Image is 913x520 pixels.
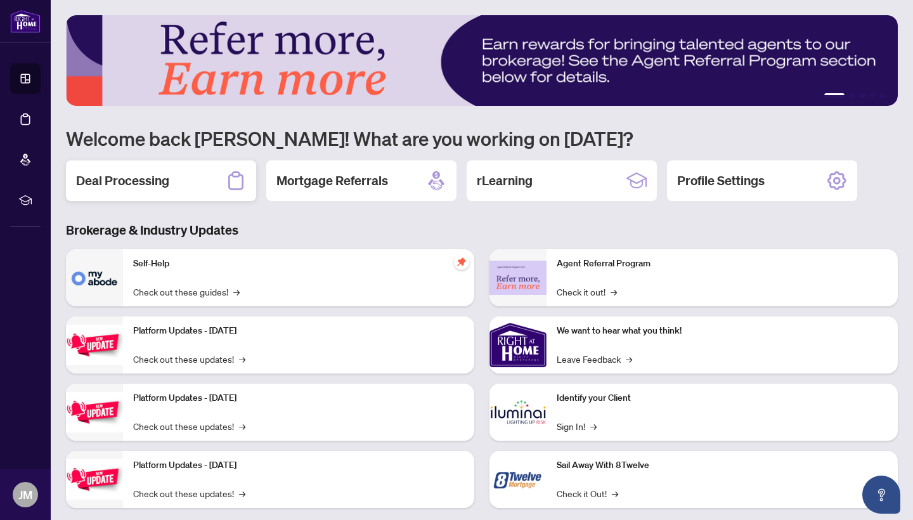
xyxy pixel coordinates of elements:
[66,221,898,239] h3: Brokerage & Industry Updates
[133,257,464,271] p: Self-Help
[133,352,245,366] a: Check out these updates!→
[66,249,123,306] img: Self-Help
[239,419,245,433] span: →
[862,476,900,514] button: Open asap
[66,325,123,365] img: Platform Updates - July 21, 2025
[233,285,240,299] span: →
[133,391,464,405] p: Platform Updates - [DATE]
[557,486,618,500] a: Check it Out!→
[557,419,597,433] a: Sign In!→
[66,392,123,432] img: Platform Updates - July 8, 2025
[677,172,765,190] h2: Profile Settings
[76,172,169,190] h2: Deal Processing
[489,261,547,296] img: Agent Referral Program
[18,486,32,504] span: JM
[489,316,547,374] img: We want to hear what you think!
[133,285,240,299] a: Check out these guides!→
[557,458,888,472] p: Sail Away With 8Twelve
[557,324,888,338] p: We want to hear what you think!
[557,285,617,299] a: Check it out!→
[860,93,865,98] button: 3
[454,254,469,270] span: pushpin
[880,93,885,98] button: 5
[66,459,123,499] img: Platform Updates - June 23, 2025
[276,172,388,190] h2: Mortgage Referrals
[850,93,855,98] button: 2
[557,352,632,366] a: Leave Feedback→
[870,93,875,98] button: 4
[557,257,888,271] p: Agent Referral Program
[133,419,245,433] a: Check out these updates!→
[557,391,888,405] p: Identify your Client
[612,486,618,500] span: →
[66,15,898,106] img: Slide 0
[590,419,597,433] span: →
[477,172,533,190] h2: rLearning
[133,486,245,500] a: Check out these updates!→
[10,10,41,33] img: logo
[824,93,845,98] button: 1
[626,352,632,366] span: →
[66,126,898,150] h1: Welcome back [PERSON_NAME]! What are you working on [DATE]?
[133,458,464,472] p: Platform Updates - [DATE]
[239,352,245,366] span: →
[133,324,464,338] p: Platform Updates - [DATE]
[611,285,617,299] span: →
[239,486,245,500] span: →
[489,384,547,441] img: Identify your Client
[489,451,547,508] img: Sail Away With 8Twelve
